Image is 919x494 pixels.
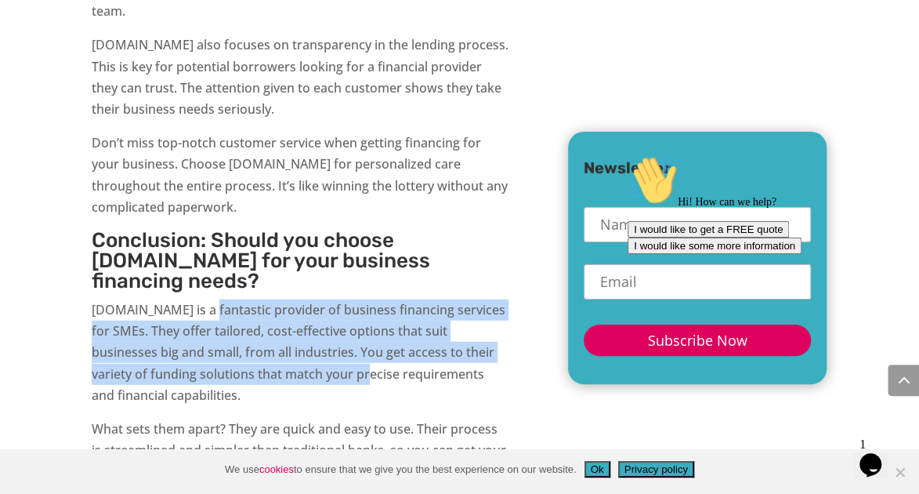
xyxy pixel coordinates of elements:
button: Ok [584,461,610,478]
div: 👋Hi! How can we help?I would like to get a FREE quoteI would like some more information [6,6,288,105]
p: [DOMAIN_NAME] is a fantastic provider of business financing services for SMEs. They offer tailore... [92,300,509,419]
span: We use to ensure that we give you the best experience on our website. [225,462,577,478]
p: Don’t miss top-notch customer service when getting financing for your business. Choose [DOMAIN_NA... [92,133,509,231]
input: Email [584,264,811,300]
input: Subscribe Now [584,325,811,356]
iframe: chat widget [621,149,903,423]
iframe: chat widget [853,431,903,478]
img: :wave: [6,6,56,56]
button: Privacy policy [618,461,694,478]
input: Name [584,207,811,242]
button: I would like to get a FREE quote [6,72,168,89]
a: cookies [259,463,294,475]
p: [DOMAIN_NAME] also focuses on transparency in the lending process. This is key for potential borr... [92,35,509,133]
span: Hi! How can we help? [6,47,155,59]
button: I would like some more information [6,89,180,105]
h3: Newsletter [584,160,811,183]
h2: Conclusion: Should you choose [DOMAIN_NAME] for your business financing needs? [92,231,509,300]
